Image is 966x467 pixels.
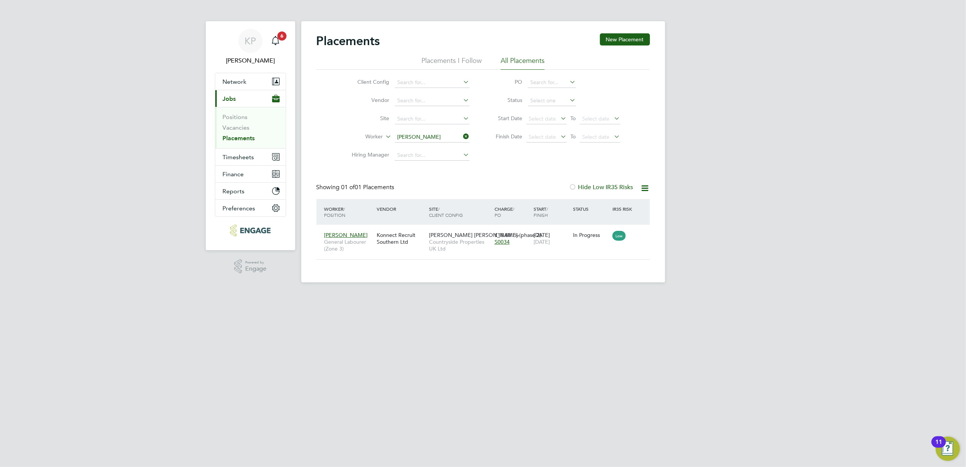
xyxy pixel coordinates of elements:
input: Search for... [395,132,470,143]
h2: Placements [316,33,380,49]
span: Select date [582,115,610,122]
button: Network [215,73,286,90]
a: KP[PERSON_NAME] [215,29,286,65]
a: Powered byEngage [234,259,266,274]
span: Select date [582,133,610,140]
label: Hide Low IR35 Risks [569,183,633,191]
label: Worker [340,133,383,141]
div: [DATE] [532,228,571,249]
div: Status [571,202,611,216]
label: PO [488,78,523,85]
span: Jobs [223,95,236,102]
span: Network [223,78,247,85]
span: / Position [324,206,346,218]
input: Search for... [528,77,576,88]
div: Worker [323,202,375,222]
label: Site [346,115,390,122]
input: Search for... [395,150,470,161]
span: Preferences [223,205,255,212]
button: New Placement [600,33,650,45]
a: [PERSON_NAME]General Labourer (Zone 3)Konnect Recruit Southern Ltd[PERSON_NAME] [PERSON_NAME] (ph... [323,227,650,234]
div: Charge [493,202,532,222]
span: 6 [277,31,287,41]
img: konnectrecruit-logo-retina.png [230,224,271,237]
span: [DATE] [534,238,550,245]
li: All Placements [501,56,545,70]
span: Timesheets [223,154,254,161]
span: / Finish [534,206,548,218]
label: Client Config [346,78,390,85]
button: Jobs [215,90,286,107]
label: Start Date [488,115,523,122]
div: Site [427,202,493,222]
span: Select date [529,133,556,140]
span: [PERSON_NAME] [PERSON_NAME] (phase 2) [429,232,541,238]
span: Kasia Piwowar [215,56,286,65]
li: Placements I Follow [421,56,482,70]
a: 6 [268,29,283,53]
label: Finish Date [488,133,523,140]
a: Go to home page [215,224,286,237]
div: Start [532,202,571,222]
span: KP [245,36,256,46]
span: S0034 [495,238,510,245]
button: Finance [215,166,286,182]
div: IR35 Risk [611,202,637,216]
div: Jobs [215,107,286,148]
a: Vacancies [223,124,250,131]
nav: Main navigation [206,21,295,250]
button: Preferences [215,200,286,216]
span: £18.88 [495,232,511,238]
span: Low [612,231,626,241]
span: [PERSON_NAME] [324,232,368,238]
div: Vendor [375,202,427,216]
label: Status [488,97,523,103]
span: To [568,132,578,141]
span: Countryside Properties UK Ltd [429,238,491,252]
span: Powered by [245,259,266,266]
label: Vendor [346,97,390,103]
span: 01 Placements [341,183,395,191]
span: General Labourer (Zone 3) [324,238,373,252]
input: Search for... [395,77,470,88]
span: / hr [513,232,519,238]
div: In Progress [573,232,609,238]
a: Placements [223,135,255,142]
span: / Client Config [429,206,463,218]
a: Positions [223,113,248,121]
input: Search for... [395,96,470,106]
span: To [568,113,578,123]
input: Search for... [395,114,470,124]
div: Showing [316,183,396,191]
span: / PO [495,206,514,218]
div: 11 [935,442,942,452]
button: Reports [215,183,286,199]
button: Open Resource Center, 11 new notifications [936,437,960,461]
span: Reports [223,188,245,195]
span: Engage [245,266,266,272]
button: Timesheets [215,149,286,165]
input: Select one [528,96,576,106]
div: Konnect Recruit Southern Ltd [375,228,427,249]
span: Select date [529,115,556,122]
span: Finance [223,171,244,178]
span: 01 of [341,183,355,191]
label: Hiring Manager [346,151,390,158]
